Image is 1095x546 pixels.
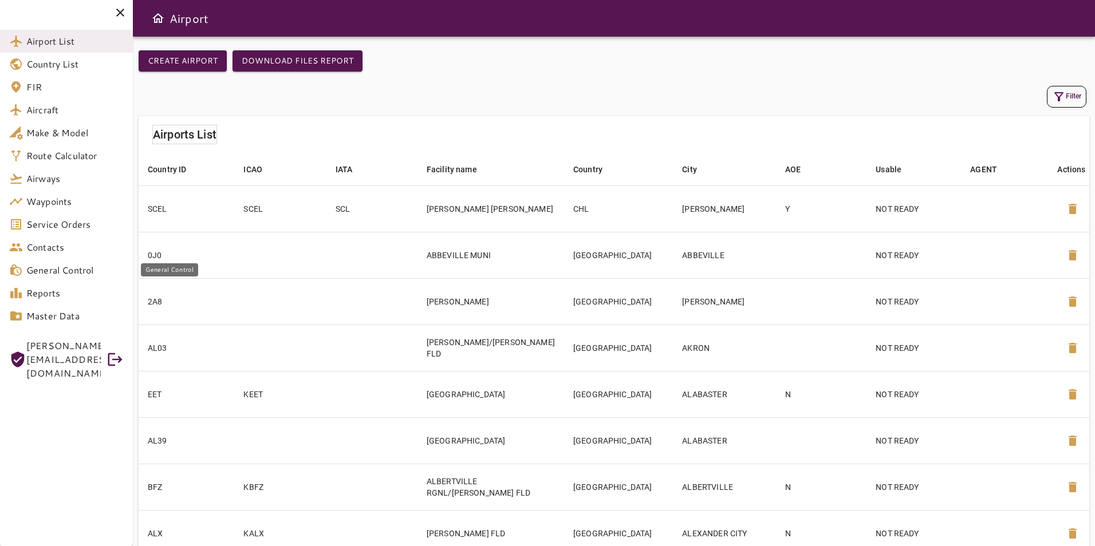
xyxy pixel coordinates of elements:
p: NOT READY [876,296,952,307]
button: Open drawer [147,7,170,30]
span: Country List [26,57,124,71]
td: [GEOGRAPHIC_DATA] [564,325,673,371]
td: SCEL [234,185,326,232]
span: Service Orders [26,217,124,231]
td: KBFZ [234,464,326,510]
span: Airways [26,172,124,185]
span: Airport List [26,34,124,48]
div: AGENT [970,163,997,176]
h6: Airports List [153,125,216,144]
span: City [682,163,712,176]
span: delete [1066,295,1080,308]
td: [GEOGRAPHIC_DATA] [564,278,673,325]
td: ABBEVILLE [673,232,776,278]
div: AOE [785,163,801,176]
td: EET [139,371,234,417]
td: 2A8 [139,278,234,325]
button: Delete Airport [1059,195,1086,223]
span: Reports [26,286,124,300]
td: AKRON [673,325,776,371]
button: Delete Airport [1059,381,1086,408]
p: NOT READY [876,203,952,215]
span: AOE [785,163,816,176]
span: IATA [336,163,368,176]
td: [GEOGRAPHIC_DATA] [564,232,673,278]
td: ABBEVILLE MUNI [417,232,564,278]
td: AL39 [139,417,234,464]
td: N [776,371,866,417]
td: [PERSON_NAME] [417,278,564,325]
p: NOT READY [876,528,952,539]
span: delete [1066,387,1080,401]
span: delete [1066,202,1080,216]
span: delete [1066,341,1080,355]
td: [PERSON_NAME] [673,185,776,232]
td: [GEOGRAPHIC_DATA] [564,371,673,417]
div: General Control [141,263,198,276]
button: Delete Airport [1059,242,1086,269]
h6: Airport [170,9,208,27]
td: [GEOGRAPHIC_DATA] [564,464,673,510]
td: BFZ [139,464,234,510]
span: FIR [26,80,124,94]
td: [PERSON_NAME]/[PERSON_NAME] FLD [417,325,564,371]
td: AL03 [139,325,234,371]
span: Master Data [26,309,124,323]
p: NOT READY [876,435,952,446]
td: ALABASTER [673,371,776,417]
span: Facility name [427,163,492,176]
button: Filter [1047,86,1086,108]
p: NOT READY [876,250,952,261]
td: SCEL [139,185,234,232]
span: General Control [26,263,124,277]
span: Waypoints [26,195,124,208]
td: 0J0 [139,232,234,278]
td: [PERSON_NAME] [PERSON_NAME] [417,185,564,232]
span: Route Calculator [26,149,124,163]
div: Country ID [148,163,187,176]
button: Download Files Report [233,50,363,72]
td: ALBERTVILLE RGNL/[PERSON_NAME] FLD [417,464,564,510]
td: [GEOGRAPHIC_DATA] [417,417,564,464]
td: [GEOGRAPHIC_DATA] [564,417,673,464]
td: KEET [234,371,326,417]
div: ICAO [243,163,262,176]
button: Delete Airport [1059,427,1086,454]
span: delete [1066,248,1080,262]
button: Delete Airport [1059,288,1086,315]
button: Create airport [139,50,227,72]
span: [PERSON_NAME][EMAIL_ADDRESS][DOMAIN_NAME] [26,339,101,380]
div: City [682,163,697,176]
button: Delete Airport [1059,334,1086,362]
td: CHL [564,185,673,232]
div: Facility name [427,163,477,176]
td: N [776,464,866,510]
td: [PERSON_NAME] [673,278,776,325]
p: NOT READY [876,389,952,400]
td: [GEOGRAPHIC_DATA] [417,371,564,417]
td: SCL [326,185,417,232]
td: ALABASTER [673,417,776,464]
div: Country [573,163,602,176]
td: Y [776,185,866,232]
span: ICAO [243,163,277,176]
span: Country [573,163,617,176]
span: delete [1066,527,1080,540]
span: AGENT [970,163,1012,176]
div: IATA [336,163,353,176]
button: Delete Airport [1059,473,1086,501]
span: Usable [876,163,916,176]
span: delete [1066,434,1080,448]
span: Contacts [26,240,124,254]
td: ALBERTVILLE [673,464,776,510]
span: Country ID [148,163,202,176]
div: Usable [876,163,901,176]
span: delete [1066,480,1080,494]
span: Aircraft [26,103,124,117]
span: Make & Model [26,126,124,140]
p: NOT READY [876,342,952,354]
p: NOT READY [876,481,952,493]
